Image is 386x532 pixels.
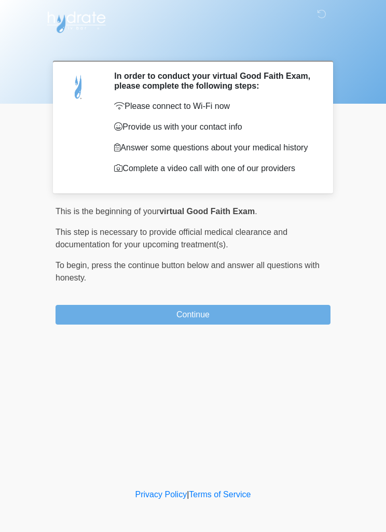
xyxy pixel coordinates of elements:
p: Please connect to Wi-Fi now [114,100,315,113]
span: This is the beginning of your [56,207,159,216]
span: press the continue button below and answer all questions with honesty. [56,261,320,282]
h2: In order to conduct your virtual Good Faith Exam, please complete the following steps: [114,71,315,91]
h1: ‎ ‎ [48,37,338,57]
strong: virtual Good Faith Exam [159,207,255,216]
button: Continue [56,305,330,325]
p: Provide us with your contact info [114,121,315,133]
img: Hydrate IV Bar - Chandler Logo [45,8,107,34]
p: Answer some questions about your medical history [114,142,315,154]
a: | [187,490,189,499]
span: . [255,207,257,216]
img: Agent Avatar [63,71,94,102]
p: Complete a video call with one of our providers [114,162,315,175]
a: Privacy Policy [135,490,187,499]
span: To begin, [56,261,91,270]
a: Terms of Service [189,490,251,499]
span: This step is necessary to provide official medical clearance and documentation for your upcoming ... [56,228,287,249]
